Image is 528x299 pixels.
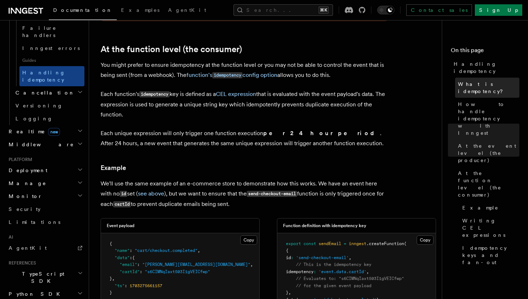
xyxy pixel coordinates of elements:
button: Cancellation [13,86,84,99]
span: Limitations [9,219,60,225]
a: Example [101,163,126,173]
span: Cancellation [13,89,75,96]
span: { [110,241,112,246]
span: , [366,269,369,274]
span: Monitor [6,193,42,200]
span: At the function level (the consumer) [458,170,519,198]
span: ( [404,241,407,246]
span: Inngest errors [22,45,80,51]
span: References [6,260,36,266]
span: "ts" [115,283,125,288]
a: Contact sales [406,4,472,16]
span: Security [9,206,41,212]
span: : [140,269,142,274]
a: At the function level (the consumer) [101,44,242,54]
span: Idempotency keys and fan-out [462,244,519,266]
span: Middleware [6,141,74,148]
span: Handling idempotency [454,60,519,75]
span: // for the given event payload [296,283,371,288]
a: Logging [13,112,84,125]
span: "name" [115,248,130,253]
a: Versioning [13,99,84,112]
a: Handling idempotency [451,57,519,78]
span: Writing CEL expressions [462,217,519,239]
h3: Function definition with idempotency key [283,223,366,229]
span: idempotency [286,269,314,274]
span: "[PERSON_NAME][EMAIL_ADDRESS][DOMAIN_NAME]" [142,262,250,267]
a: Documentation [49,2,117,20]
span: At the event level (the producer) [458,142,519,164]
span: { [132,255,135,260]
button: Middleware [6,138,84,151]
a: AgentKit [164,2,210,19]
span: "cartId" [120,269,140,274]
span: { [286,248,288,253]
span: Logging [15,116,53,121]
p: You might prefer to ensure idempotency at the function level or you may not be able to control th... [101,60,388,80]
span: Versioning [15,103,63,109]
a: AgentKit [6,241,84,254]
span: const [304,241,316,246]
span: "s6CIMNqIaxt503I1gVEICfwp" [145,269,210,274]
a: function'sidempotencyconfig option [186,72,277,78]
strong: per 24 hour period [263,130,380,137]
span: Example [462,204,499,211]
a: Inngest errors [19,42,84,55]
span: Python SDK [6,290,64,298]
button: Search...⌘K [233,4,333,16]
span: // This is the idempotency key [296,262,371,267]
span: Deployment [6,167,47,174]
span: new [48,128,60,136]
span: Handling idempotency [22,70,65,83]
span: Platform [6,157,32,162]
span: AgentKit [9,245,47,251]
button: Toggle dark mode [377,6,394,14]
a: At the event level (the producer) [455,139,519,167]
span: } [110,276,112,281]
button: Deployment [6,164,84,177]
a: How to handle idempotency with Inngest [455,98,519,139]
button: Copy [240,235,257,245]
span: , [349,255,351,260]
span: Realtime [6,128,60,135]
a: Security [6,203,84,216]
span: : [314,269,316,274]
span: 'event.data.cartId' [319,269,366,274]
span: : [137,262,140,267]
span: .createFunction [366,241,404,246]
span: : [291,255,293,260]
span: 'send-checkout-email' [296,255,349,260]
span: id [286,255,291,260]
span: AgentKit [168,7,206,13]
h4: On this page [451,46,519,57]
span: : [130,255,132,260]
span: : [125,283,127,288]
span: Documentation [53,7,112,13]
h3: Event payload [107,223,134,229]
span: TypeScript SDK [6,270,78,285]
button: Manage [6,177,84,190]
a: Idempotency keys and fan-out [459,241,519,269]
span: : [130,248,132,253]
span: , [198,248,200,253]
p: We'll use the same example of an e-commerce store to demonstrate how this works. We have an event... [101,179,388,210]
span: sendEmail [319,241,341,246]
span: } [286,290,288,295]
code: idempotency [212,72,242,78]
span: export [286,241,301,246]
p: Each unique expression will only trigger one function execution . After 24 hours, a new event tha... [101,128,388,148]
a: CEL expression [216,91,256,97]
span: Examples [121,7,159,13]
code: idempotency [139,91,170,97]
span: = [344,241,346,246]
code: id [120,191,127,197]
a: Sign Up [475,4,522,16]
span: , [288,290,291,295]
span: AI [6,234,13,240]
button: Monitor [6,190,84,203]
a: Writing CEL expressions [459,214,519,241]
code: cartId [113,201,131,207]
span: , [250,262,253,267]
p: Each function's key is defined as a that is evaluated with the event payload's data. The expressi... [101,89,388,120]
code: send-checkout-email [247,191,297,197]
